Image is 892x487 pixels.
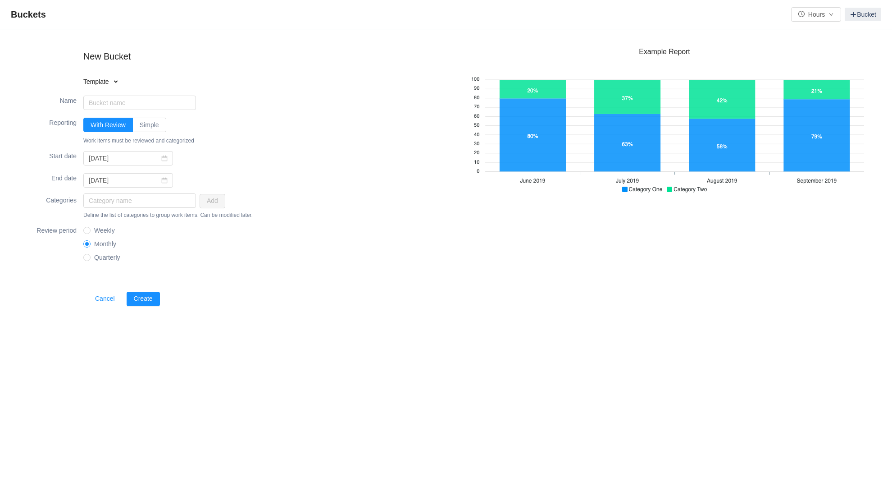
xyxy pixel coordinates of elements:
[18,116,77,128] label: Reporting
[91,254,124,261] span: Quarterly
[18,171,77,183] label: End date
[18,94,77,106] label: Name
[83,151,173,165] input: Select date
[83,211,446,220] div: Define the list of categories to group work items. Can be modified later.
[83,173,173,188] input: Select date
[845,8,881,21] a: Bucket
[11,7,51,22] span: Buckets
[83,289,127,308] a: Cancel
[83,193,196,208] input: Category name
[140,121,159,129] span: Simple
[161,155,168,161] i: icon: calendar
[88,292,122,306] button: Cancel
[91,240,120,248] span: Monthly
[18,224,77,235] label: Review period
[83,77,198,86] h4: Template
[83,136,446,145] div: Work items must be reviewed and categorized
[127,292,160,306] button: Create
[91,227,118,234] span: Weekly
[91,121,126,129] span: With Review
[83,96,196,110] input: Bucket name
[83,50,198,63] h2: New Bucket
[200,194,225,208] button: Add
[455,47,874,56] h3: Example Report
[791,7,841,22] button: icon: clock-circleHoursicon: down
[18,193,77,205] label: Categories
[18,149,77,161] label: Start date
[455,60,874,199] img: quantify-buckets-example.png
[161,177,168,184] i: icon: calendar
